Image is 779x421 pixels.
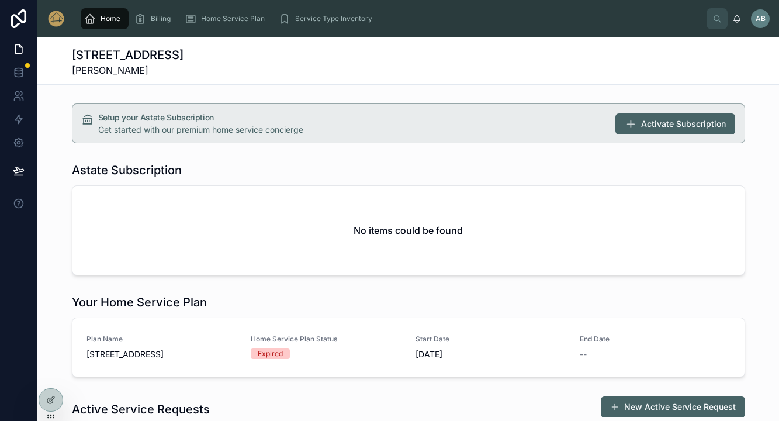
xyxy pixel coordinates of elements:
div: Get started with our premium home service concierge [98,124,606,136]
span: [STREET_ADDRESS] [86,348,237,360]
span: [PERSON_NAME] [72,63,184,77]
span: AB [756,14,766,23]
span: -- [580,348,587,360]
h2: No items could be found [354,223,463,237]
span: Start Date [416,334,566,344]
span: Service Type Inventory [295,14,372,23]
h1: Active Service Requests [72,401,210,417]
span: Plan Name [86,334,237,344]
a: Billing [131,8,179,29]
div: Expired [258,348,283,359]
span: [DATE] [416,348,566,360]
img: App logo [47,9,65,28]
button: Activate Subscription [615,113,735,134]
h5: Setup your Astate Subscription [98,113,606,122]
h1: Your Home Service Plan [72,294,207,310]
span: Home Service Plan Status [251,334,401,344]
span: Home Service Plan [201,14,265,23]
button: New Active Service Request [601,396,745,417]
a: Home [81,8,129,29]
span: End Date [580,334,730,344]
span: Billing [151,14,171,23]
a: Home Service Plan [181,8,273,29]
h1: Astate Subscription [72,162,182,178]
span: Home [101,14,120,23]
span: Get started with our premium home service concierge [98,125,303,134]
h1: [STREET_ADDRESS] [72,47,184,63]
span: Activate Subscription [641,118,726,130]
div: scrollable content [75,6,707,32]
a: Service Type Inventory [275,8,380,29]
